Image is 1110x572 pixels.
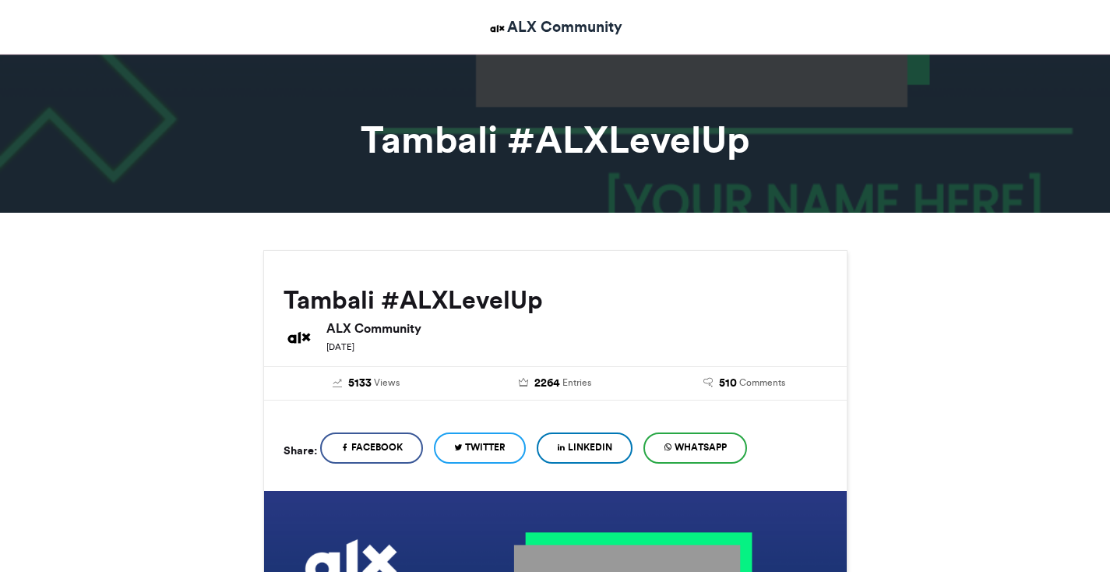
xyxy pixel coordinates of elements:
span: Views [374,376,400,390]
a: Facebook [320,433,423,464]
a: 2264 Entries [472,375,638,392]
span: 510 [719,375,737,392]
img: ALX Community [488,19,507,38]
h1: Tambali #ALXLevelUp [123,121,988,158]
small: [DATE] [326,341,354,352]
a: 5133 Views [284,375,449,392]
span: 5133 [348,375,372,392]
a: 510 Comments [661,375,827,392]
span: Comments [739,376,785,390]
h2: Tambali #ALXLevelUp [284,286,827,314]
span: LinkedIn [568,440,612,454]
span: 2264 [534,375,560,392]
a: ALX Community [488,16,622,38]
h5: Share: [284,440,317,461]
img: ALX Community [284,322,315,353]
span: Twitter [465,440,506,454]
a: WhatsApp [643,433,747,464]
span: WhatsApp [675,440,727,454]
h6: ALX Community [326,322,827,334]
span: Entries [562,376,591,390]
a: LinkedIn [537,433,633,464]
a: Twitter [434,433,526,464]
span: Facebook [351,440,403,454]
